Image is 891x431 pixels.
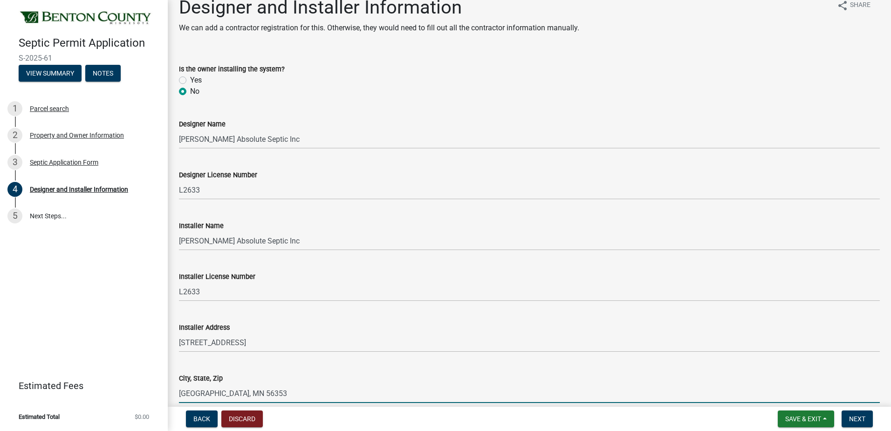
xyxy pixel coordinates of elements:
img: Benton County, Minnesota [19,10,153,27]
div: 4 [7,182,22,197]
label: No [190,86,199,97]
p: We can add a contractor registration for this. Otherwise, they would need to fill out all the con... [179,22,579,34]
span: $0.00 [135,414,149,420]
span: Estimated Total [19,414,60,420]
label: Designer License Number [179,172,257,179]
span: Save & Exit [785,415,821,423]
div: 5 [7,209,22,223]
div: Septic Application Form [30,159,98,166]
label: City, State, Zip [179,375,223,382]
button: Back [186,410,218,427]
h4: Septic Permit Application [19,36,160,50]
a: Estimated Fees [7,376,153,395]
div: Designer and Installer Information [30,186,128,193]
div: Property and Owner Information [30,132,124,139]
label: Yes [190,75,202,86]
div: 3 [7,155,22,170]
div: Parcel search [30,105,69,112]
button: Discard [221,410,263,427]
div: 1 [7,101,22,116]
span: Back [193,415,210,423]
label: Is the owner installing the system? [179,66,285,73]
span: Next [849,415,865,423]
div: 2 [7,128,22,143]
wm-modal-confirm: Notes [85,70,121,77]
label: Installer Address [179,325,230,331]
label: Installer Name [179,223,224,229]
button: Notes [85,65,121,82]
button: Next [842,410,873,427]
label: Installer License Number [179,274,255,280]
label: Designer Name [179,121,226,128]
wm-modal-confirm: Summary [19,70,82,77]
button: Save & Exit [778,410,834,427]
span: S-2025-61 [19,54,149,63]
button: View Summary [19,65,82,82]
